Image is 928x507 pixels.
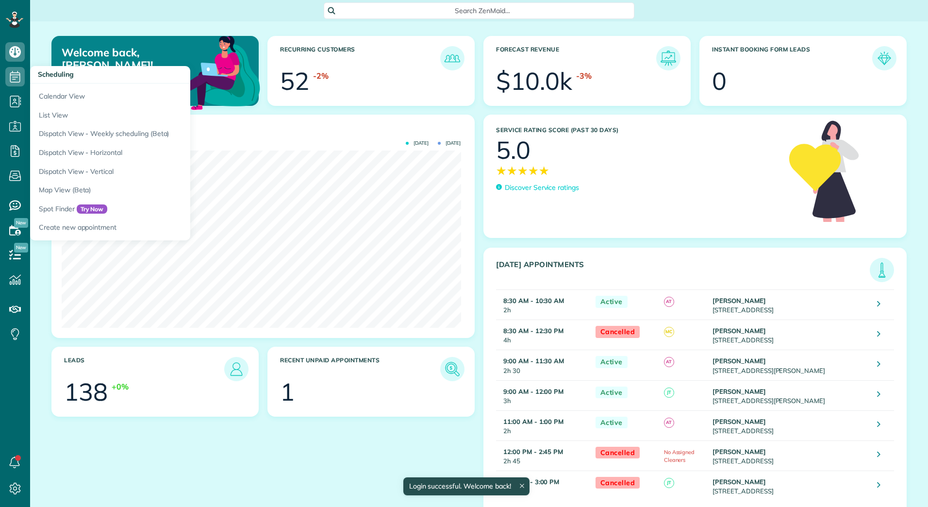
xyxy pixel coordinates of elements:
[517,162,528,179] span: ★
[64,357,224,381] h3: Leads
[664,297,674,307] span: AT
[710,410,870,440] td: [STREET_ADDRESS]
[496,350,591,380] td: 2h 30
[168,25,262,119] img: dashboard_welcome-42a62b7d889689a78055ac9021e634bf52bae3f8056760290aed330b23ab8690.png
[596,296,628,308] span: Active
[710,320,870,350] td: [STREET_ADDRESS]
[712,46,872,70] h3: Instant Booking Form Leads
[539,162,549,179] span: ★
[507,162,517,179] span: ★
[30,124,273,143] a: Dispatch View - Weekly scheduling (Beta)
[713,357,766,365] strong: [PERSON_NAME]
[14,218,28,228] span: New
[30,143,273,162] a: Dispatch View - Horizontal
[503,297,564,304] strong: 8:30 AM - 10:30 AM
[403,477,529,495] div: Login successful. Welcome back!
[503,448,563,456] strong: 12:00 PM - 2:45 PM
[38,70,74,79] span: Scheduling
[710,290,870,320] td: [STREET_ADDRESS]
[664,418,674,428] span: AT
[112,381,129,392] div: +0%
[443,49,462,68] img: icon_recurring_customers-cf858462ba22bcd05b5a5880d41d6543d210077de5bb9ebc9590e49fd87d84ed.png
[713,418,766,425] strong: [PERSON_NAME]
[496,138,530,162] div: 5.0
[30,200,273,219] a: Spot FinderTry Now
[713,297,766,304] strong: [PERSON_NAME]
[30,162,273,181] a: Dispatch View - Vertical
[505,183,579,193] p: Discover Service ratings
[64,127,464,136] h3: Actual Revenue this month
[503,478,559,486] strong: 1:00 PM - 3:00 PM
[664,357,674,367] span: AT
[280,46,440,70] h3: Recurring Customers
[64,380,108,404] div: 138
[503,418,563,425] strong: 11:00 AM - 1:00 PM
[712,69,727,93] div: 0
[528,162,539,179] span: ★
[710,471,870,501] td: [STREET_ADDRESS]
[406,141,429,146] span: [DATE]
[30,218,273,240] a: Create new appointment
[443,359,462,379] img: icon_unpaid_appointments-47b8ce3997adf2238b356f14209ab4cced10bd1f174958f3ca8f1d0dd7fffeee.png
[875,49,894,68] img: icon_form_leads-04211a6a04a5b2264e4ee56bc0799ec3eb69b7e499cbb523a139df1d13a81ae0.png
[596,326,640,338] span: Cancelled
[227,359,246,379] img: icon_leads-1bed01f49abd5b7fead27621c3d59655bb73ed531f8eeb49469d10e621d6b896.png
[496,290,591,320] td: 2h
[280,357,440,381] h3: Recent unpaid appointments
[659,49,678,68] img: icon_forecast_revenue-8c13a41c7ed35a8dcfafea3cbb826a0462acb37728057bba2d056411b612bbbe.png
[710,380,870,410] td: [STREET_ADDRESS][PERSON_NAME]
[496,162,507,179] span: ★
[503,357,564,365] strong: 9:00 AM - 11:30 AM
[596,417,628,429] span: Active
[596,447,640,459] span: Cancelled
[280,380,295,404] div: 1
[664,449,695,463] span: No Assigned Cleaners
[503,327,563,335] strong: 8:30 AM - 12:30 PM
[496,69,572,93] div: $10.0k
[710,350,870,380] td: [STREET_ADDRESS][PERSON_NAME]
[710,440,870,471] td: [STREET_ADDRESS]
[280,69,309,93] div: 52
[496,260,870,282] h3: [DATE] Appointments
[496,440,591,471] td: 2h 45
[713,448,766,456] strong: [PERSON_NAME]
[77,204,108,214] span: Try Now
[62,46,193,72] p: Welcome back, [PERSON_NAME]!
[313,70,329,82] div: -2%
[596,356,628,368] span: Active
[438,141,461,146] span: [DATE]
[30,106,273,125] a: List View
[496,410,591,440] td: 2h
[496,471,591,501] td: 2h
[30,181,273,200] a: Map View (Beta)
[872,260,892,280] img: icon_todays_appointments-901f7ab196bb0bea1936b74009e4eb5ffbc2d2711fa7634e0d609ed5ef32b18b.png
[14,243,28,253] span: New
[576,70,592,82] div: -3%
[664,327,674,337] span: MC
[496,46,656,70] h3: Forecast Revenue
[496,127,779,134] h3: Service Rating score (past 30 days)
[596,387,628,399] span: Active
[664,388,674,398] span: JT
[713,388,766,395] strong: [PERSON_NAME]
[496,320,591,350] td: 4h
[496,380,591,410] td: 3h
[664,478,674,488] span: JT
[496,183,579,193] a: Discover Service ratings
[503,388,563,395] strong: 9:00 AM - 12:00 PM
[713,327,766,335] strong: [PERSON_NAME]
[596,477,640,489] span: Cancelled
[30,84,273,106] a: Calendar View
[713,478,766,486] strong: [PERSON_NAME]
